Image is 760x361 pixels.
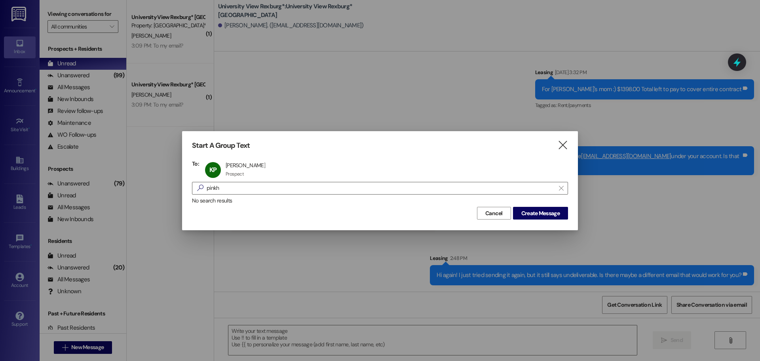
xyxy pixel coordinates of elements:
span: Cancel [485,209,503,218]
div: No search results [192,197,568,205]
i:  [559,185,563,191]
span: Create Message [521,209,560,218]
input: Search for any contact or apartment [207,183,555,194]
button: Cancel [477,207,511,220]
button: Create Message [513,207,568,220]
div: Prospect [226,171,244,177]
i:  [194,184,207,192]
div: [PERSON_NAME] [226,162,265,169]
h3: Start A Group Text [192,141,250,150]
h3: To: [192,160,199,167]
span: KP [209,166,217,174]
i:  [557,141,568,149]
button: Clear text [555,182,568,194]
